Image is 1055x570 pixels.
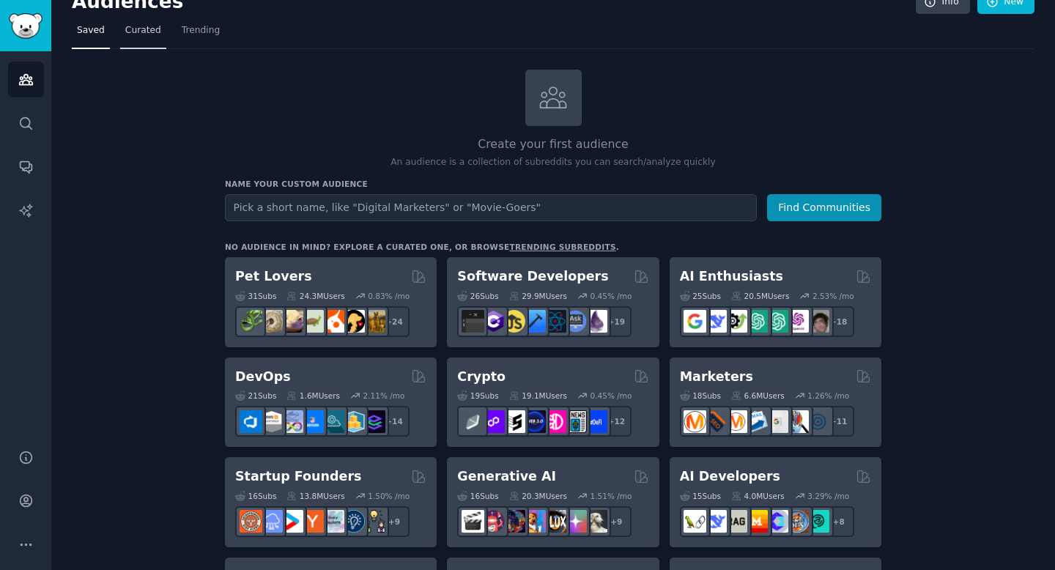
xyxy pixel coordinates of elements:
img: 0xPolygon [482,410,505,433]
img: startup [281,510,303,533]
h3: Name your custom audience [225,179,881,189]
img: leopardgeckos [281,310,303,333]
a: trending subreddits [509,243,615,251]
h2: DevOps [235,368,291,386]
img: DreamBooth [585,510,607,533]
h2: Pet Lovers [235,267,312,286]
img: GummySearch logo [9,13,42,39]
img: AWS_Certified_Experts [260,410,283,433]
span: Saved [77,24,105,37]
img: aivideo [462,510,484,533]
div: 13.8M Users [286,491,344,501]
img: GoogleGeminiAI [684,310,706,333]
img: aws_cdk [342,410,365,433]
img: PetAdvice [342,310,365,333]
div: 29.9M Users [509,291,567,301]
span: Trending [182,24,220,37]
div: + 12 [601,406,632,437]
img: CryptoNews [564,410,587,433]
div: 6.6M Users [731,391,785,401]
img: chatgpt_promptDesign [745,310,768,333]
img: web3 [523,410,546,433]
img: FluxAI [544,510,566,533]
input: Pick a short name, like "Digital Marketers" or "Movie-Goers" [225,194,757,221]
img: iOSProgramming [523,310,546,333]
img: cockatiel [322,310,344,333]
h2: Marketers [680,368,753,386]
div: 31 Sub s [235,291,276,301]
img: OpenAIDev [786,310,809,333]
div: 20.3M Users [509,491,567,501]
div: 1.26 % /mo [807,391,849,401]
img: software [462,310,484,333]
div: 2.53 % /mo [812,291,854,301]
h2: Startup Founders [235,467,361,486]
img: EntrepreneurRideAlong [240,510,262,533]
img: azuredevops [240,410,262,433]
img: dogbreed [363,310,385,333]
img: ethfinance [462,410,484,433]
img: MistralAI [745,510,768,533]
div: 1.51 % /mo [591,491,632,501]
img: Entrepreneurship [342,510,365,533]
div: + 24 [379,306,410,337]
div: 4.0M Users [731,491,785,501]
div: 20.5M Users [731,291,789,301]
img: AIDevelopersSociety [807,510,829,533]
div: 19.1M Users [509,391,567,401]
img: reactnative [544,310,566,333]
img: learnjavascript [503,310,525,333]
h2: AI Developers [680,467,780,486]
img: MarketingResearch [786,410,809,433]
div: + 8 [823,506,854,537]
a: Curated [120,19,166,49]
img: growmybusiness [363,510,385,533]
div: 15 Sub s [680,491,721,501]
div: 18 Sub s [680,391,721,401]
img: OpenSourceAI [766,510,788,533]
img: turtle [301,310,324,333]
a: Saved [72,19,110,49]
img: defiblockchain [544,410,566,433]
img: indiehackers [322,510,344,533]
div: + 18 [823,306,854,337]
img: csharp [482,310,505,333]
h2: AI Enthusiasts [680,267,783,286]
img: Docker_DevOps [281,410,303,433]
div: 3.29 % /mo [807,491,849,501]
img: OnlineMarketing [807,410,829,433]
img: AskComputerScience [564,310,587,333]
img: dalle2 [482,510,505,533]
div: + 9 [379,506,410,537]
img: elixir [585,310,607,333]
div: 19 Sub s [457,391,498,401]
h2: Crypto [457,368,506,386]
img: ethstaker [503,410,525,433]
img: content_marketing [684,410,706,433]
img: DevOpsLinks [301,410,324,433]
div: 2.11 % /mo [363,391,405,401]
div: No audience in mind? Explore a curated one, or browse . [225,242,619,252]
img: deepdream [503,510,525,533]
h2: Generative AI [457,467,556,486]
img: SaaS [260,510,283,533]
div: 26 Sub s [457,291,498,301]
img: AskMarketing [725,410,747,433]
div: + 9 [601,506,632,537]
img: llmops [786,510,809,533]
div: 16 Sub s [235,491,276,501]
div: 1.6M Users [286,391,340,401]
img: googleads [766,410,788,433]
div: + 11 [823,406,854,437]
p: An audience is a collection of subreddits you can search/analyze quickly [225,156,881,169]
img: DeepSeek [704,310,727,333]
img: AItoolsCatalog [725,310,747,333]
img: defi_ [585,410,607,433]
img: ycombinator [301,510,324,533]
img: platformengineering [322,410,344,433]
div: 0.83 % /mo [368,291,410,301]
img: Emailmarketing [745,410,768,433]
img: PlatformEngineers [363,410,385,433]
img: ArtificalIntelligence [807,310,829,333]
img: chatgpt_prompts_ [766,310,788,333]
